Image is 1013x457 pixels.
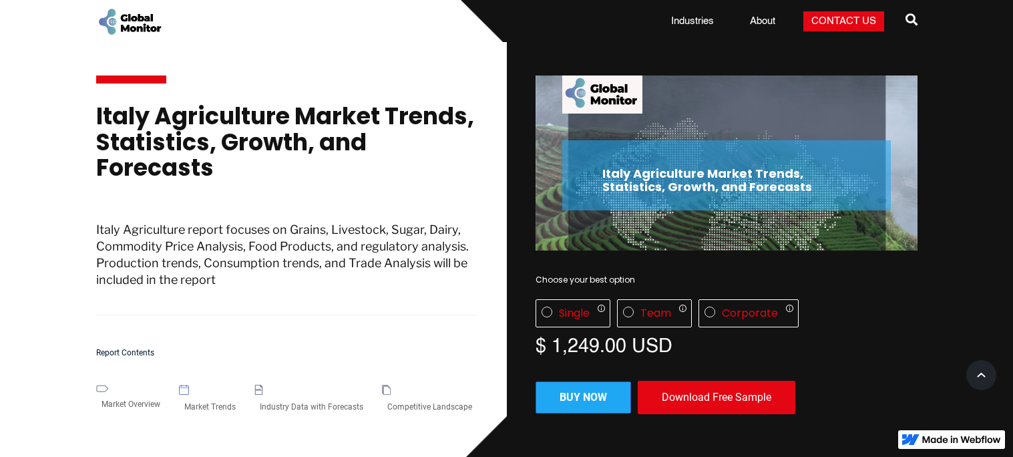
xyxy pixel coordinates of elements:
[922,436,1001,444] img: Made in Webflow
[254,395,369,419] div: Industry Data with Forecasts
[382,395,477,419] div: Competitive Landscape
[96,104,478,194] h1: Italy Agriculture Market Trends, Statistics, Growth, and Forecasts
[96,221,478,316] p: Italy Agriculture report focuses on Grains, Livestock, Sugar, Dairy, Commodity Price Analysis, Fo...
[663,15,722,28] a: Industries
[722,307,778,320] div: Corporate
[742,15,783,28] a: About
[602,167,851,194] h2: Italy Agriculture Market Trends, Statistics, Growth, and Forecasts
[536,273,918,287] div: Choose your best option
[536,382,631,414] a: Buy now
[905,10,918,29] span: 
[536,334,918,354] div: $ 1,249.00 USD
[559,307,590,320] div: Single
[536,299,918,327] div: License
[96,7,163,37] a: home
[96,349,478,357] h5: Report Contents
[179,395,241,419] div: Market Trends
[640,307,671,320] div: Team
[638,381,795,414] div: Download Free Sample
[803,11,884,31] a: Contact Us
[96,392,166,416] div: Market Overview
[905,8,918,35] a: 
